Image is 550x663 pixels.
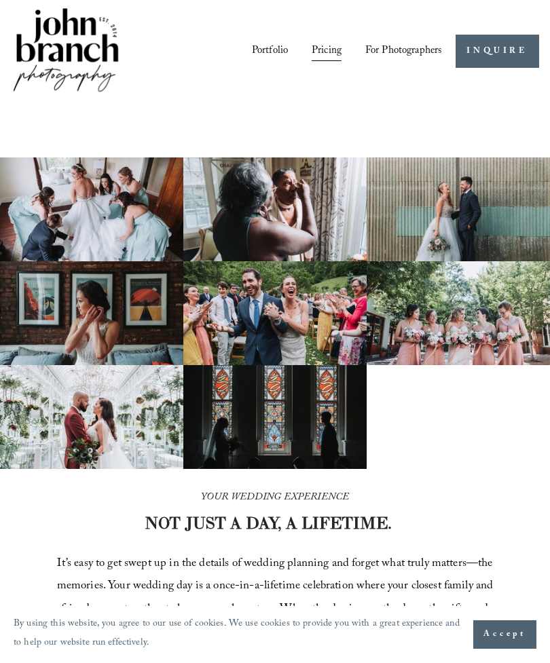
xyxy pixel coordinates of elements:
[367,157,550,261] img: A bride and groom standing together, laughing, with the bride holding a bouquet in front of a cor...
[145,512,392,533] strong: NOT JUST A DAY, A LIFETIME.
[11,5,121,97] img: John Branch IV Photography
[14,615,460,653] p: By using this website, you agree to our use of cookies. We use cookies to provide you with a grea...
[473,620,536,649] button: Accept
[312,40,342,62] a: Pricing
[483,628,526,641] span: Accept
[201,489,349,506] em: YOUR WEDDING EXPERIENCE
[365,41,442,62] span: For Photographers
[183,157,367,261] img: Woman applying makeup to another woman near a window with floral curtains and autumn flowers.
[456,35,539,68] a: INQUIRE
[365,40,442,62] a: folder dropdown
[183,365,367,469] img: Silhouettes of a bride and groom facing each other in a church, with colorful stained glass windo...
[183,261,367,365] img: Bride and groom celebrating with joyful guests at an outdoor wedding ceremony, surrounded by gree...
[252,40,288,62] a: Portfolio
[367,261,550,365] img: A bride and four bridesmaids in pink dresses, holding bouquets with pink and white flowers, smili...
